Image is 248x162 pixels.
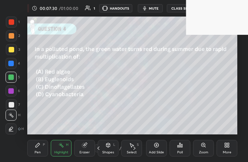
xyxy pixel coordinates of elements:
div: Zoom [199,151,208,154]
button: CLASS SETTINGS [167,4,205,12]
div: LIVE [27,4,42,12]
div: / [119,146,121,150]
div: More [223,151,231,154]
div: Poll [177,151,183,154]
button: mute [138,4,163,12]
div: Highlight [54,151,68,154]
div: H [66,143,68,146]
div: L [113,143,115,146]
div: 5 [6,72,20,83]
div: Pen [35,151,41,154]
div: 6 [6,85,20,97]
div: Select [127,151,137,154]
p: H [18,113,20,117]
div: Eraser [79,151,90,154]
button: HANDOUTS [99,4,132,12]
div: 3 [6,44,20,55]
div: P [43,143,45,146]
div: 2 [6,30,20,41]
span: mute [149,6,159,11]
p: H [21,127,24,131]
img: shiftIcon.72a6c929.svg [18,128,21,130]
div: 1 [94,7,95,10]
div: 1 [6,17,20,28]
div: 4 [6,58,20,69]
div: S [137,143,139,146]
div: Shapes [102,151,114,154]
div: Add Slide [149,151,164,154]
div: 7 [6,99,20,110]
